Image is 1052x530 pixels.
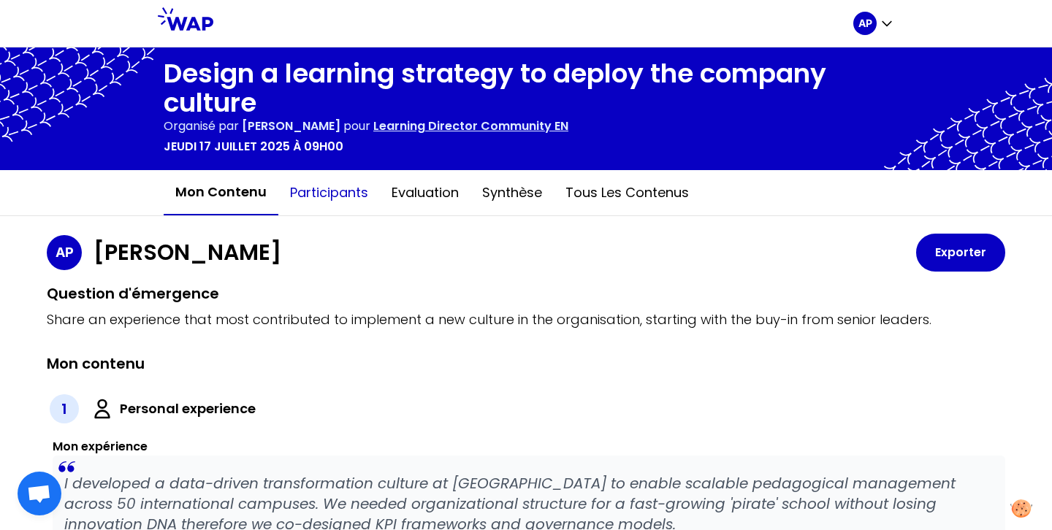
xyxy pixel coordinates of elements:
[380,171,470,215] button: Evaluation
[278,171,380,215] button: Participants
[56,242,74,263] p: AP
[47,353,145,374] h2: Mon contenu
[343,118,370,135] p: pour
[164,138,343,155] p: jeudi 17 juillet 2025 à 09h00
[373,118,568,135] p: Learning Director Community EN
[242,118,340,134] span: [PERSON_NAME]
[47,283,1005,304] h2: Question d'émergence
[164,59,888,118] h1: Design a learning strategy to deploy the company culture
[853,12,894,35] button: AP
[554,171,701,215] button: Tous les contenus
[1002,491,1041,526] button: Manage your preferences about cookies
[94,239,281,266] h1: [PERSON_NAME]
[164,170,278,215] button: Mon contenu
[47,310,1005,330] p: Share an experience that most contributed to implement a new culture in the organisation, startin...
[53,438,1005,456] h3: Mon expérience
[120,399,256,419] label: Personal experience
[18,472,61,515] a: Ouvrir le chat
[50,394,79,423] div: 1
[164,118,239,135] p: Organisé par
[916,234,1005,272] button: Exporter
[858,16,872,31] p: AP
[470,171,554,215] button: Synthèse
